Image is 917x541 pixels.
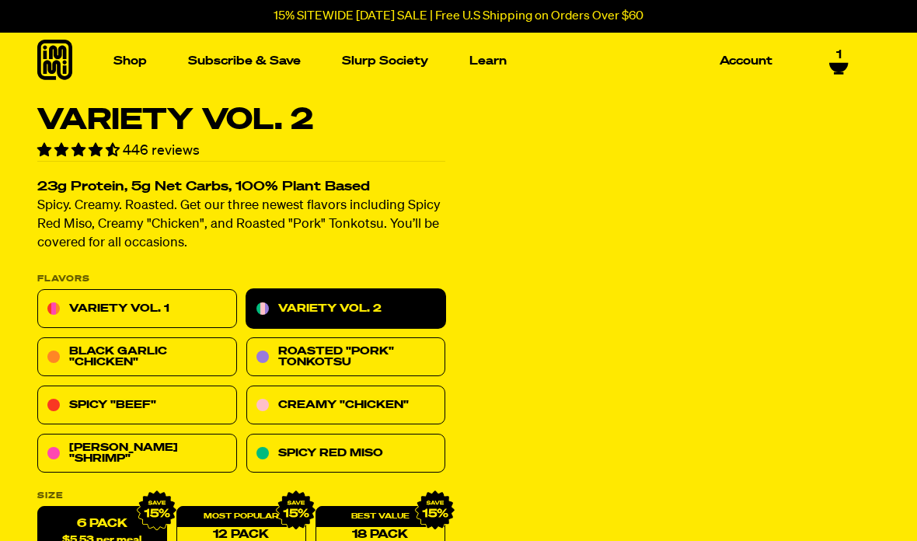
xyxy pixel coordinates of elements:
[246,386,446,425] a: Creamy "Chicken"
[37,275,445,284] p: Flavors
[37,492,445,501] label: Size
[246,338,446,377] a: Roasted "Pork" Tonkotsu
[276,490,316,531] img: IMG_9632.png
[37,290,237,329] a: Variety Vol. 1
[37,181,445,194] h2: 23g Protein, 5g Net Carbs, 100% Plant Based
[246,290,446,329] a: Variety Vol. 2
[829,47,849,73] a: 1
[107,49,153,73] a: Shop
[107,33,779,89] nav: Main navigation
[37,386,237,425] a: Spicy "Beef"
[37,338,237,377] a: Black Garlic "Chicken"
[37,435,237,473] a: [PERSON_NAME] "Shrimp"
[123,144,200,158] span: 446 reviews
[415,490,455,531] img: IMG_9632.png
[182,49,307,73] a: Subscribe & Save
[246,435,446,473] a: Spicy Red Miso
[137,490,177,531] img: IMG_9632.png
[336,49,434,73] a: Slurp Society
[463,49,513,73] a: Learn
[274,9,643,23] p: 15% SITEWIDE [DATE] SALE | Free U.S Shipping on Orders Over $60
[37,106,445,135] h1: Variety Vol. 2
[713,49,779,73] a: Account
[836,47,842,61] span: 1
[37,197,445,253] p: Spicy. Creamy. Roasted. Get our three newest flavors including Spicy Red Miso, Creamy "Chicken", ...
[37,144,123,158] span: 4.70 stars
